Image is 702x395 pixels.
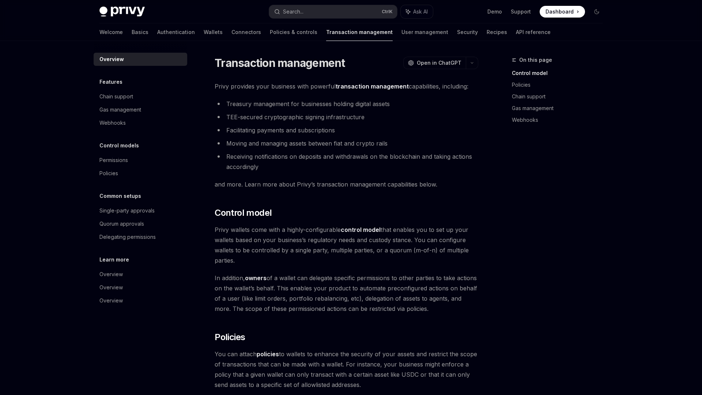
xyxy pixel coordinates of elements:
[516,23,551,41] a: API reference
[157,23,195,41] a: Authentication
[94,167,187,180] a: Policies
[99,141,139,150] h5: Control models
[231,23,261,41] a: Connectors
[94,294,187,307] a: Overview
[341,226,381,234] a: control model
[215,179,478,189] span: and more. Learn more about Privy’s transaction management capabilities below.
[591,6,603,18] button: Toggle dark mode
[512,114,608,126] a: Webhooks
[512,67,608,79] a: Control model
[99,192,141,200] h5: Common setups
[99,206,155,215] div: Single-party approvals
[401,5,433,18] button: Ask AI
[401,23,448,41] a: User management
[94,53,187,66] a: Overview
[215,225,478,266] span: Privy wallets come with a highly-configurable that enables you to set up your wallets based on yo...
[94,103,187,116] a: Gas management
[403,57,466,69] button: Open in ChatGPT
[99,55,124,64] div: Overview
[94,268,187,281] a: Overview
[413,8,428,15] span: Ask AI
[99,92,133,101] div: Chain support
[99,283,123,292] div: Overview
[99,270,123,279] div: Overview
[215,112,478,122] li: TEE-secured cryptographic signing infrastructure
[99,105,141,114] div: Gas management
[99,233,156,241] div: Delegating permissions
[215,331,245,343] span: Policies
[283,7,303,16] div: Search...
[215,125,478,135] li: Facilitating payments and subscriptions
[215,151,478,172] li: Receiving notifications on deposits and withdrawals on the blockchain and taking actions accordingly
[336,83,409,90] strong: transaction management
[215,273,478,314] span: In addition, of a wallet can delegate specific permissions to other parties to take actions on th...
[132,23,148,41] a: Basics
[99,255,129,264] h5: Learn more
[94,230,187,244] a: Delegating permissions
[215,207,272,219] span: Control model
[519,56,552,64] span: On this page
[540,6,585,18] a: Dashboard
[215,81,478,91] span: Privy provides your business with powerful capabilities, including:
[99,7,145,17] img: dark logo
[99,118,126,127] div: Webhooks
[269,5,397,18] button: Search...CtrlK
[215,56,345,69] h1: Transaction management
[99,156,128,165] div: Permissions
[487,8,502,15] a: Demo
[270,23,317,41] a: Policies & controls
[341,226,381,233] strong: control model
[215,99,478,109] li: Treasury management for businesses holding digital assets
[457,23,478,41] a: Security
[512,102,608,114] a: Gas management
[326,23,393,41] a: Transaction management
[382,9,393,15] span: Ctrl K
[511,8,531,15] a: Support
[99,169,118,178] div: Policies
[417,59,461,67] span: Open in ChatGPT
[215,138,478,148] li: Moving and managing assets between fiat and crypto rails
[245,274,267,282] a: owners
[204,23,223,41] a: Wallets
[99,23,123,41] a: Welcome
[512,79,608,91] a: Policies
[512,91,608,102] a: Chain support
[215,349,478,390] span: You can attach to wallets to enhance the security of your assets and restrict the scope of transa...
[94,204,187,217] a: Single-party approvals
[546,8,574,15] span: Dashboard
[257,350,279,358] a: policies
[99,296,123,305] div: Overview
[94,90,187,103] a: Chain support
[487,23,507,41] a: Recipes
[94,154,187,167] a: Permissions
[94,116,187,129] a: Webhooks
[99,78,122,86] h5: Features
[94,281,187,294] a: Overview
[94,217,187,230] a: Quorum approvals
[99,219,144,228] div: Quorum approvals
